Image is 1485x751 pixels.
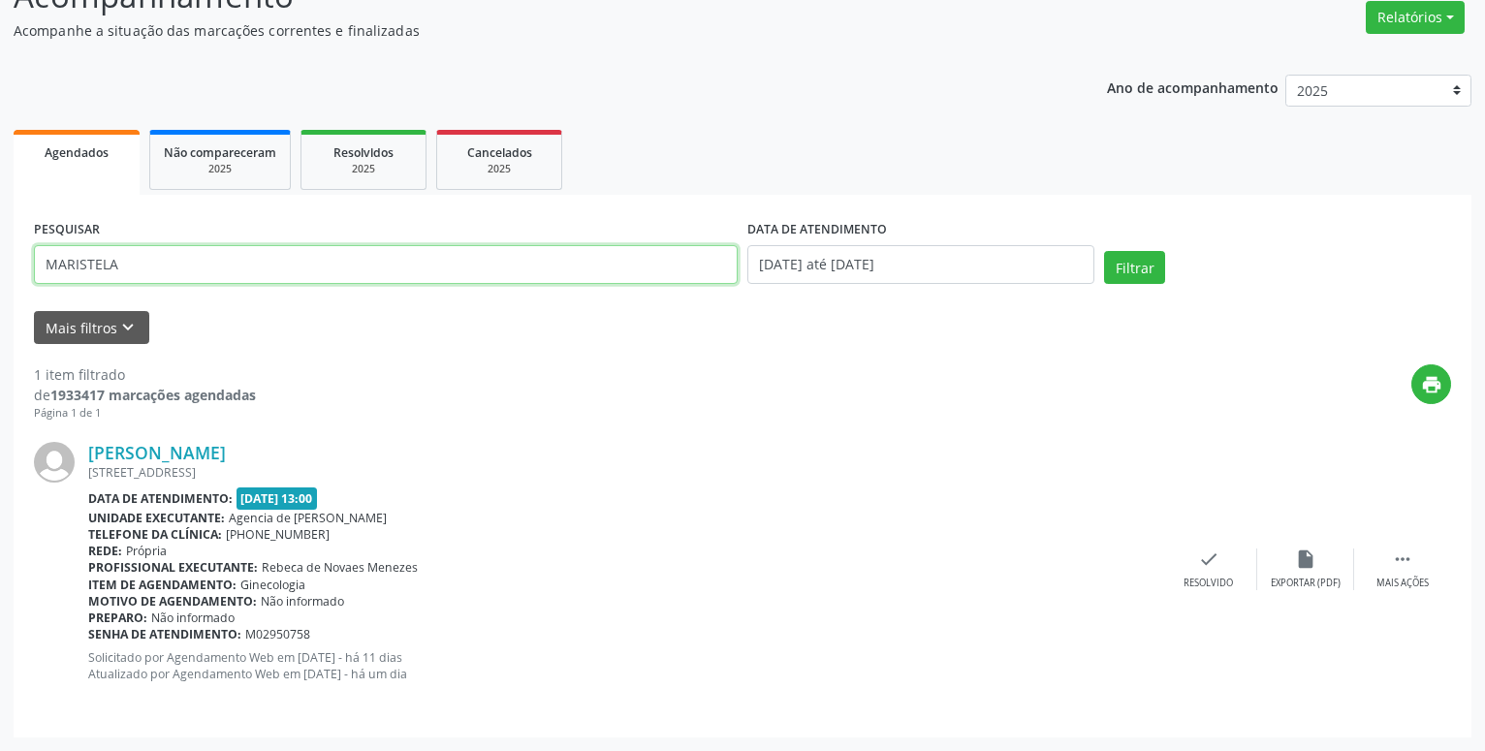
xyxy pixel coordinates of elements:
b: Item de agendamento: [88,577,237,593]
b: Telefone da clínica: [88,526,222,543]
button: print [1411,364,1451,404]
div: Mais ações [1376,577,1429,590]
div: 2025 [451,162,548,176]
div: Resolvido [1184,577,1233,590]
div: Exportar (PDF) [1271,577,1341,590]
b: Preparo: [88,610,147,626]
b: Senha de atendimento: [88,626,241,642]
span: Não informado [261,593,344,610]
p: Acompanhe a situação das marcações correntes e finalizadas [14,20,1034,41]
button: Mais filtroskeyboard_arrow_down [34,311,149,345]
input: Nome, código do beneficiário ou CPF [34,245,738,284]
img: img [34,442,75,483]
div: de [34,385,256,405]
span: Não informado [151,610,235,626]
span: [PHONE_NUMBER] [226,526,330,543]
b: Profissional executante: [88,559,258,576]
label: DATA DE ATENDIMENTO [747,215,887,245]
strong: 1933417 marcações agendadas [50,386,256,404]
span: Cancelados [467,144,532,161]
span: Agendados [45,144,109,161]
span: Agencia de [PERSON_NAME] [229,510,387,526]
i: check [1198,548,1219,570]
b: Data de atendimento: [88,490,233,507]
i:  [1392,548,1413,570]
label: PESQUISAR [34,215,100,245]
button: Relatórios [1366,1,1465,34]
p: Ano de acompanhamento [1107,75,1279,99]
a: [PERSON_NAME] [88,442,226,463]
div: [STREET_ADDRESS] [88,464,1160,481]
i: insert_drive_file [1295,548,1316,570]
p: Solicitado por Agendamento Web em [DATE] - há 11 dias Atualizado por Agendamento Web em [DATE] - ... [88,649,1160,682]
b: Motivo de agendamento: [88,593,257,610]
div: 2025 [164,162,276,176]
div: 1 item filtrado [34,364,256,385]
i: keyboard_arrow_down [117,317,139,338]
span: M02950758 [245,626,310,642]
span: [DATE] 13:00 [237,487,318,510]
div: 2025 [315,162,412,176]
span: Ginecologia [240,577,305,593]
div: Página 1 de 1 [34,405,256,422]
input: Selecione um intervalo [747,245,1094,284]
span: Própria [126,543,167,559]
span: Rebeca de Novaes Menezes [262,559,418,576]
b: Rede: [88,543,122,559]
span: Resolvidos [333,144,394,161]
i: print [1421,374,1442,395]
button: Filtrar [1104,251,1165,284]
b: Unidade executante: [88,510,225,526]
span: Não compareceram [164,144,276,161]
